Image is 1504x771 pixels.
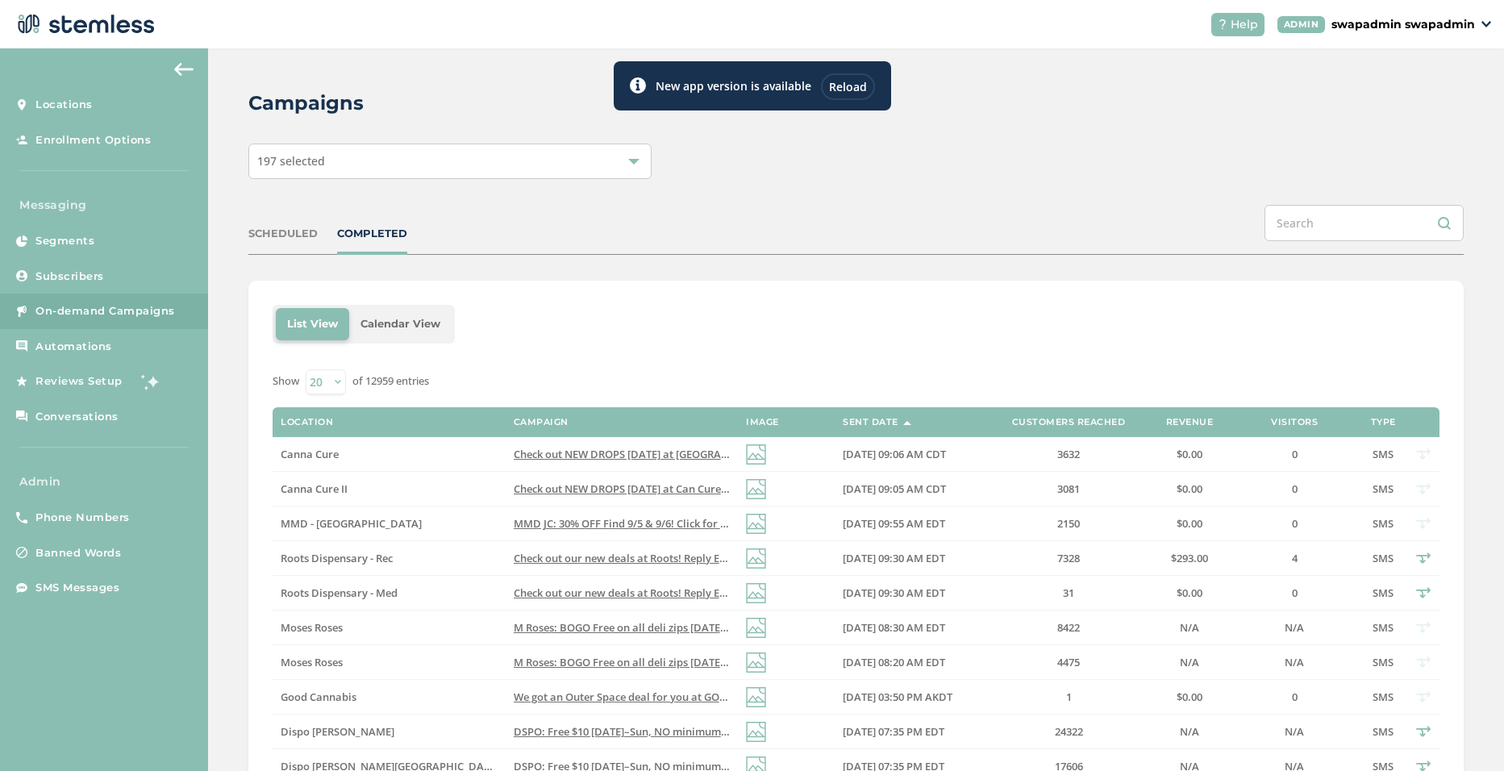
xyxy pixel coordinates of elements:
span: Help [1231,16,1258,33]
span: M Roses: BOGO Free on all deli zips [DATE] only! Visit the [GEOGRAPHIC_DATA] location before we r... [514,620,1141,635]
span: [DATE] 09:55 AM EDT [843,516,945,531]
label: 09/04/2025 07:35 PM EDT [843,725,980,739]
span: $0.00 [1177,586,1202,600]
label: N/A [1238,656,1351,669]
span: Moses Roses [281,620,343,635]
label: New app version is available [656,77,811,94]
label: DSPO: Free $10 this Fri–Sun, NO minimum! Plus, score massive savings on top brands all weekend lo... [514,725,730,739]
span: MMD JC: 30% OFF Find 9/5 & 9/6! Click for details & MORE DEALS! Reply END to cancel [514,516,935,531]
div: ADMIN [1277,16,1326,33]
span: 3632 [1057,447,1080,461]
span: N/A [1285,724,1304,739]
label: Revenue [1166,417,1214,427]
span: 0 [1292,481,1298,496]
label: of 12959 entries [352,373,429,390]
span: Locations [35,97,93,113]
label: 1 [996,690,1141,704]
label: M Roses: BOGO Free on all deli zips today only! Visit the Port Huron location before we run out! ... [514,621,730,635]
label: Roots Dispensary - Med [281,586,497,600]
span: DSPO: Free $10 [DATE]–Sun, NO minimum! Plus, score massive savings on top brands all weekend long... [514,724,1125,739]
label: Check out NEW DROPS Friday at Can Cure, new location 1919 NW Cache Rd. Reply END to cancel [514,448,730,461]
label: 3632 [996,448,1141,461]
span: SMS [1373,690,1394,704]
label: $0.00 [1157,586,1222,600]
span: Canna Cure II [281,481,348,496]
span: Check out NEW DROPS [DATE] at Can Cure, [STREET_ADDRESS] Reply END to cancel [514,481,920,496]
label: Canna Cure II [281,482,497,496]
img: icon-img-d887fa0c.svg [746,652,766,673]
span: $0.00 [1177,481,1202,496]
label: Show [273,373,299,390]
span: Check out our new deals at Roots! Reply END to cancel [514,551,782,565]
span: $0.00 [1177,516,1202,531]
span: Conversations [35,409,119,425]
span: $0.00 [1177,690,1202,704]
label: 0 [1238,482,1351,496]
span: SMS [1373,447,1394,461]
span: $293.00 [1171,551,1208,565]
label: 4 [1238,552,1351,565]
span: 0 [1292,447,1298,461]
span: Automations [35,339,112,355]
span: 0 [1292,690,1298,704]
span: SMS [1373,620,1394,635]
span: Segments [35,233,94,249]
span: SMS [1373,481,1394,496]
label: 09/05/2025 08:20 AM EDT [843,656,980,669]
label: 09/05/2025 09:30 AM EDT [843,586,980,600]
img: icon-img-d887fa0c.svg [746,722,766,742]
label: 09/04/2025 03:50 PM AKDT [843,690,980,704]
img: icon-arrow-back-accent-c549486e.svg [174,63,194,76]
span: Reviews Setup [35,373,123,390]
label: Canna Cure [281,448,497,461]
span: N/A [1180,655,1199,669]
label: 24322 [996,725,1141,739]
span: 2150 [1057,516,1080,531]
label: $293.00 [1157,552,1222,565]
label: SMS [1367,656,1399,669]
label: Visitors [1271,417,1318,427]
label: $0.00 [1157,448,1222,461]
label: 0 [1238,690,1351,704]
label: 0 [1238,517,1351,531]
span: N/A [1180,620,1199,635]
li: Calendar View [349,308,452,340]
span: MMD - [GEOGRAPHIC_DATA] [281,516,422,531]
label: SMS [1367,482,1399,496]
label: N/A [1157,621,1222,635]
label: Campaign [514,417,569,427]
label: 7328 [996,552,1141,565]
label: 09/05/2025 09:55 AM EDT [843,517,980,531]
span: [DATE] 08:20 AM EDT [843,655,945,669]
span: Roots Dispensary - Med [281,586,398,600]
label: Check out NEW DROPS Friday at Can Cure, 1023 E. 6th Ave Reply END to cancel [514,482,730,496]
p: swapadmin swapadmin [1331,16,1475,33]
span: Good Cannabis [281,690,356,704]
label: SMS [1367,725,1399,739]
img: glitter-stars-b7820f95.gif [135,365,167,398]
label: $0.00 [1157,482,1222,496]
label: 2150 [996,517,1141,531]
span: 4 [1292,551,1298,565]
span: 0 [1292,586,1298,600]
span: Enrollment Options [35,132,151,148]
span: Dispo [PERSON_NAME] [281,724,394,739]
span: 7328 [1057,551,1080,565]
img: icon-sort-1e1d7615.svg [903,421,911,425]
img: logo-dark-0685b13c.svg [13,8,155,40]
span: SMS [1373,551,1394,565]
span: SMS Messages [35,580,119,596]
iframe: Chat Widget [1423,694,1504,771]
label: Customers Reached [1012,417,1126,427]
span: We got an Outer Space deal for you at GOOD ([STREET_ADDRESS][PERSON_NAME]) from 3-6pm Reply END t... [514,690,1081,704]
span: [DATE] 09:06 AM CDT [843,447,946,461]
label: 09/05/2025 09:05 AM CDT [843,482,980,496]
label: 0 [1238,586,1351,600]
label: Location [281,417,333,427]
span: 3081 [1057,481,1080,496]
label: N/A [1238,621,1351,635]
span: [DATE] 08:30 AM EDT [843,620,945,635]
span: [DATE] 07:35 PM EDT [843,724,944,739]
label: Roots Dispensary - Rec [281,552,497,565]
